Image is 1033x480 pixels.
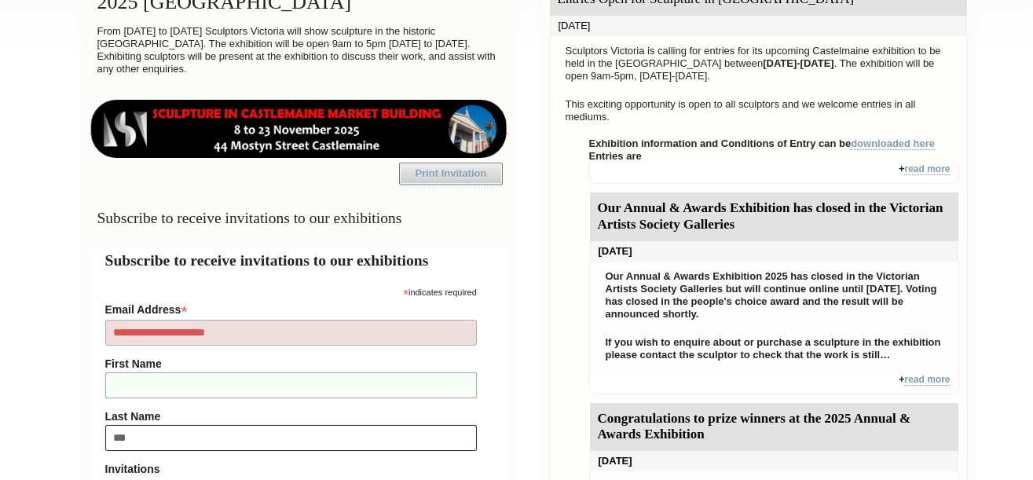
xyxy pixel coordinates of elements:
[590,241,958,262] div: [DATE]
[90,100,508,158] img: castlemaine-ldrbd25v2.png
[105,284,477,299] div: indicates required
[558,41,959,86] p: Sculptors Victoria is calling for entries for its upcoming Castelmaine exhibition to be held in t...
[904,374,950,386] a: read more
[904,163,950,175] a: read more
[589,137,936,150] strong: Exhibition information and Conditions of Entry can be
[558,94,959,127] p: This exciting opportunity is open to all sculptors and we welcome entries in all mediums.
[589,163,959,184] div: +
[550,16,967,36] div: [DATE]
[598,332,951,365] p: If you wish to enquire about or purchase a sculpture in the exhibition please contact the sculpto...
[105,299,477,317] label: Email Address
[105,410,477,423] label: Last Name
[90,21,508,79] p: From [DATE] to [DATE] Sculptors Victoria will show sculpture in the historic [GEOGRAPHIC_DATA]. T...
[105,249,493,272] h2: Subscribe to receive invitations to our exhibitions
[851,137,935,150] a: downloaded here
[399,163,503,185] a: Print Invitation
[598,266,951,324] p: Our Annual & Awards Exhibition 2025 has closed in the Victorian Artists Society Galleries but wil...
[90,203,508,233] h3: Subscribe to receive invitations to our exhibitions
[105,463,477,475] strong: Invitations
[590,451,958,471] div: [DATE]
[589,373,959,394] div: +
[590,192,958,241] div: Our Annual & Awards Exhibition has closed in the Victorian Artists Society Galleries
[763,57,834,69] strong: [DATE]-[DATE]
[590,403,958,452] div: Congratulations to prize winners at the 2025 Annual & Awards Exhibition
[105,357,477,370] label: First Name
